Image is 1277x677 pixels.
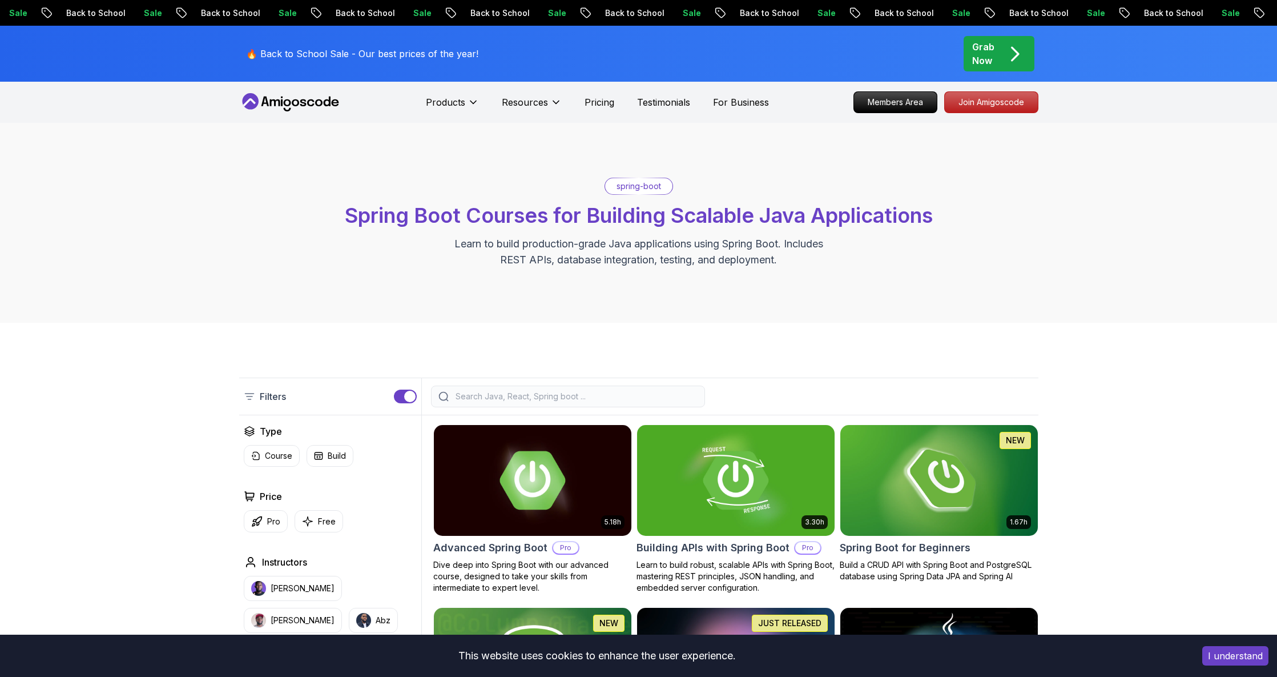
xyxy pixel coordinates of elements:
[265,450,292,462] p: Course
[246,47,478,61] p: 🔥 Back to School Sale - Our best prices of the year!
[9,643,1185,668] div: This website uses cookies to enhance the user experience.
[447,236,831,268] p: Learn to build production-grade Java applications using Spring Boot. Includes REST APIs, database...
[328,450,346,462] p: Build
[453,391,698,402] input: Search Java, React, Spring boot ...
[502,95,548,109] p: Resources
[30,7,108,19] p: Back to School
[267,516,280,527] p: Pro
[262,555,307,569] h2: Instructors
[244,510,288,532] button: Pro
[426,95,465,109] p: Products
[433,540,547,556] h2: Advanced Spring Boot
[704,7,781,19] p: Back to School
[251,613,266,628] img: instructor img
[605,518,621,527] p: 5.18h
[637,425,835,536] img: Building APIs with Spring Boot card
[840,425,1038,536] img: Spring Boot for Beginners card
[647,7,683,19] p: Sale
[1202,646,1268,666] button: Accept cookies
[945,92,1038,113] p: Join Amigoscode
[349,608,398,633] button: instructor imgAbz
[713,95,769,109] a: For Business
[165,7,243,19] p: Back to School
[434,7,512,19] p: Back to School
[502,95,562,118] button: Resources
[108,7,144,19] p: Sale
[318,516,336,527] p: Free
[1006,435,1025,446] p: NEW
[781,7,818,19] p: Sale
[840,424,1038,582] a: Spring Boot for Beginners card1.67hNEWSpring Boot for BeginnersBuild a CRUD API with Spring Boot ...
[973,7,1051,19] p: Back to School
[345,203,933,228] span: Spring Boot Courses for Building Scalable Java Applications
[1010,518,1028,527] p: 1.67h
[916,7,953,19] p: Sale
[840,540,970,556] h2: Spring Boot for Beginners
[972,40,994,67] p: Grab Now
[1051,7,1087,19] p: Sale
[243,7,279,19] p: Sale
[569,7,647,19] p: Back to School
[376,615,390,626] p: Abz
[637,95,690,109] a: Testimonials
[617,181,661,192] p: spring-boot
[840,559,1038,582] p: Build a CRUD API with Spring Boot and PostgreSQL database using Spring Data JPA and Spring AI
[853,91,937,113] a: Members Area
[637,540,789,556] h2: Building APIs with Spring Boot
[300,7,377,19] p: Back to School
[1108,7,1186,19] p: Back to School
[434,425,631,536] img: Advanced Spring Boot card
[426,95,479,118] button: Products
[271,583,335,594] p: [PERSON_NAME]
[295,510,343,532] button: Free
[260,390,286,403] p: Filters
[944,91,1038,113] a: Join Amigoscode
[244,445,300,467] button: Course
[553,542,578,554] p: Pro
[377,7,414,19] p: Sale
[637,559,835,594] p: Learn to build robust, scalable APIs with Spring Boot, mastering REST principles, JSON handling, ...
[356,613,371,628] img: instructor img
[244,576,342,601] button: instructor img[PERSON_NAME]
[307,445,353,467] button: Build
[805,518,824,527] p: 3.30h
[795,542,820,554] p: Pro
[433,424,632,594] a: Advanced Spring Boot card5.18hAdvanced Spring BootProDive deep into Spring Boot with our advanced...
[1186,7,1222,19] p: Sale
[512,7,549,19] p: Sale
[433,559,632,594] p: Dive deep into Spring Boot with our advanced course, designed to take your skills from intermedia...
[585,95,614,109] a: Pricing
[758,618,821,629] p: JUST RELEASED
[637,424,835,594] a: Building APIs with Spring Boot card3.30hBuilding APIs with Spring BootProLearn to build robust, s...
[244,608,342,633] button: instructor img[PERSON_NAME]
[260,490,282,503] h2: Price
[260,424,282,438] h2: Type
[854,92,937,113] p: Members Area
[251,581,266,596] img: instructor img
[271,615,335,626] p: [PERSON_NAME]
[599,618,618,629] p: NEW
[839,7,916,19] p: Back to School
